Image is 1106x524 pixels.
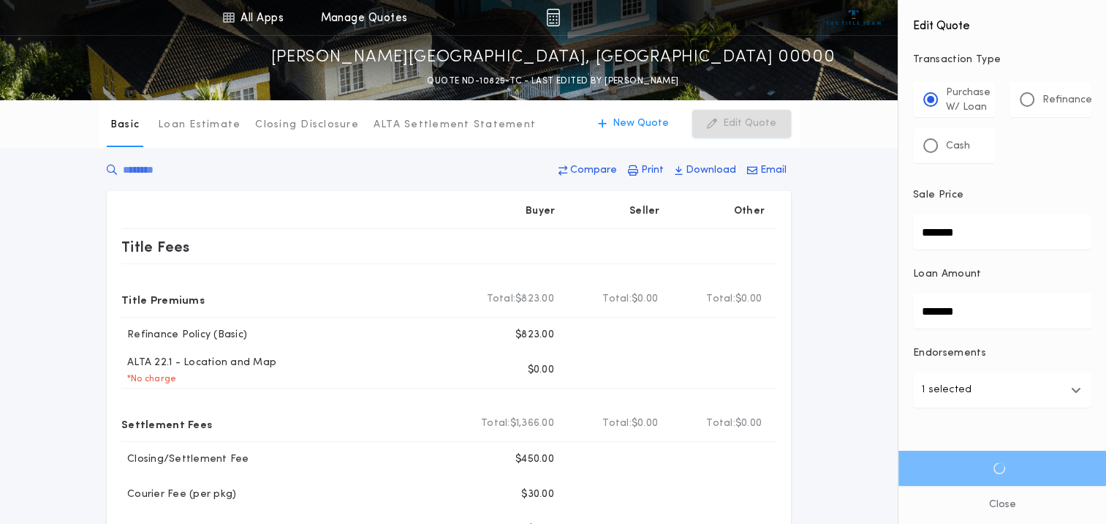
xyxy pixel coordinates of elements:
[515,292,554,307] span: $823.00
[826,10,881,25] img: vs-icon
[632,292,658,307] span: $0.00
[515,452,554,467] p: $450.00
[946,139,970,154] p: Cash
[158,118,240,132] p: Loan Estimate
[624,157,668,184] button: Print
[946,86,991,115] p: Purchase W/ Loan
[632,416,658,431] span: $0.00
[686,163,736,178] p: Download
[706,292,735,307] b: Total:
[121,288,205,311] p: Title Premiums
[692,110,791,138] button: Edit Quote
[898,486,1106,524] button: Close
[121,452,249,467] p: Closing/Settlement Fee
[913,267,982,282] p: Loan Amount
[760,163,787,178] p: Email
[515,328,554,343] p: $823.00
[121,487,236,502] p: Courier Fee (per pkg)
[121,328,247,343] p: Refinance Policy (Basic)
[922,381,971,399] p: 1 selected
[1042,93,1092,108] p: Refinance
[913,214,1091,250] input: Sale Price
[913,346,1091,361] p: Endorsements
[602,416,632,431] b: Total:
[641,163,664,178] p: Print
[526,204,555,219] p: Buyer
[554,157,621,184] button: Compare
[510,416,554,431] span: $1,366.00
[255,118,359,132] p: Closing Disclosure
[613,116,669,131] p: New Quote
[583,110,683,138] button: New Quote
[570,163,617,178] p: Compare
[913,293,1091,329] input: Loan Amount
[546,9,560,26] img: img
[913,373,1091,408] button: 1 selected
[521,487,554,502] p: $30.00
[528,363,554,378] p: $0.00
[706,416,735,431] b: Total:
[602,292,632,307] b: Total:
[427,74,678,89] p: QUOTE ND-10825-TC - LAST EDITED BY [PERSON_NAME]
[121,235,190,258] p: Title Fees
[913,188,963,203] p: Sale Price
[487,292,516,307] b: Total:
[670,157,741,184] button: Download
[913,9,1091,35] h4: Edit Quote
[374,118,536,132] p: ALTA Settlement Statement
[734,204,765,219] p: Other
[913,53,1091,67] p: Transaction Type
[735,292,762,307] span: $0.00
[735,416,762,431] span: $0.00
[121,373,176,385] p: * No charge
[481,416,510,431] b: Total:
[629,204,660,219] p: Seller
[271,46,836,70] p: [PERSON_NAME][GEOGRAPHIC_DATA], [GEOGRAPHIC_DATA] 00000
[743,157,791,184] button: Email
[723,116,776,131] p: Edit Quote
[110,118,140,132] p: Basic
[121,356,276,370] p: ALTA 22.1 - Location and Map
[121,412,212,435] p: Settlement Fees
